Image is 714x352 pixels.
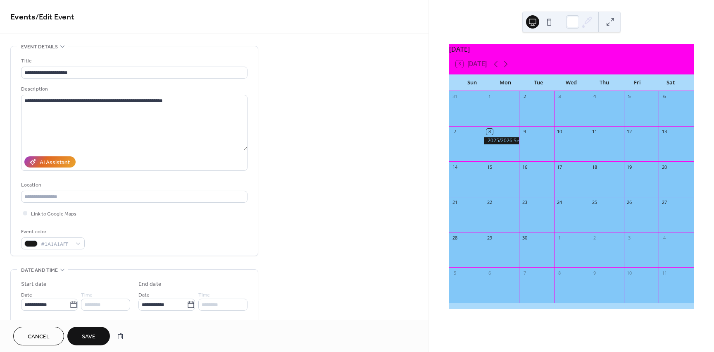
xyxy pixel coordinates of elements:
div: 4 [591,93,597,100]
button: Save [67,327,110,345]
div: 3 [557,93,563,100]
div: 5 [626,93,633,100]
div: 22 [486,199,493,206]
div: Location [21,181,246,189]
div: 10 [557,129,563,135]
div: 6 [661,93,667,100]
div: Thu [588,74,621,91]
div: 31 [452,93,458,100]
div: 7 [452,129,458,135]
div: Sat [654,74,687,91]
span: / Edit Event [36,9,74,25]
div: [DATE] [449,44,694,54]
div: 8 [486,129,493,135]
div: 14 [452,164,458,170]
span: Event details [21,43,58,51]
span: Time [198,291,210,299]
div: Event color [21,227,83,236]
span: Link to Google Maps [31,210,76,218]
div: 27 [661,199,667,206]
a: Events [10,9,36,25]
button: Cancel [13,327,64,345]
div: Mon [489,74,522,91]
div: Sun [456,74,489,91]
div: 18 [591,164,597,170]
span: Time [81,291,93,299]
span: Date and time [21,266,58,275]
div: Wed [555,74,588,91]
div: AI Assistant [40,158,70,167]
div: 30 [521,235,528,241]
div: 5 [452,270,458,276]
div: 11 [591,129,597,135]
div: Title [21,57,246,65]
div: 7 [521,270,528,276]
div: 21 [452,199,458,206]
span: Cancel [28,333,50,341]
div: 2 [521,93,528,100]
div: 8 [557,270,563,276]
span: #1A1A1AFF [41,240,71,249]
span: Date [21,291,32,299]
div: End date [138,280,162,289]
div: 2 [591,235,597,241]
div: 1 [486,93,493,100]
div: 1 [557,235,563,241]
div: 2025/2026 Season Begins! [484,137,519,144]
div: 3 [626,235,633,241]
div: 12 [626,129,633,135]
div: 23 [521,199,528,206]
div: 13 [661,129,667,135]
div: 24 [557,199,563,206]
div: 19 [626,164,633,170]
span: Date [138,291,150,299]
span: Save [82,333,95,341]
div: 17 [557,164,563,170]
div: 9 [591,270,597,276]
div: 28 [452,235,458,241]
div: 29 [486,235,493,241]
div: 4 [661,235,667,241]
div: Tue [522,74,555,91]
div: 16 [521,164,528,170]
div: Description [21,85,246,93]
div: 10 [626,270,633,276]
div: 6 [486,270,493,276]
div: 20 [661,164,667,170]
div: Start date [21,280,47,289]
div: 15 [486,164,493,170]
div: 26 [626,199,633,206]
div: Fri [621,74,654,91]
div: 9 [521,129,528,135]
div: 11 [661,270,667,276]
button: AI Assistant [24,156,76,168]
div: 25 [591,199,597,206]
